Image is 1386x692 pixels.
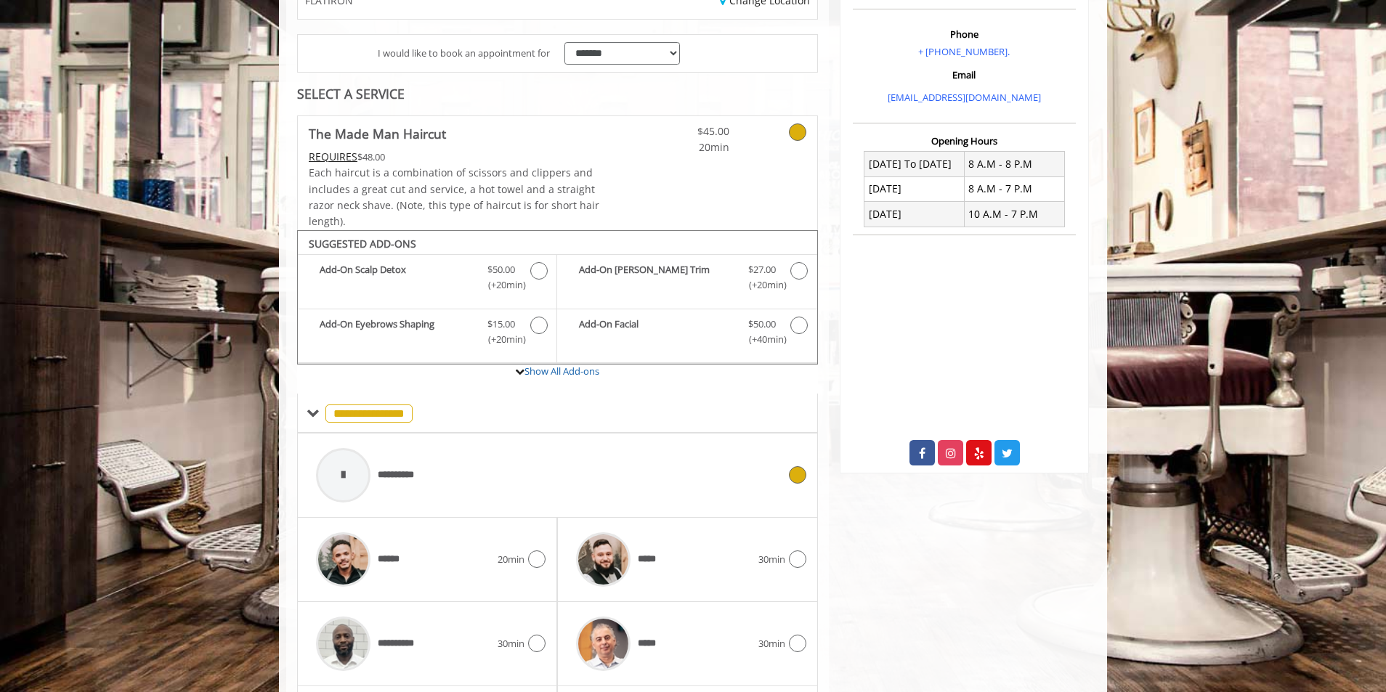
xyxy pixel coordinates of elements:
[740,332,783,347] span: (+40min )
[579,317,733,347] b: Add-On Facial
[964,202,1064,227] td: 10 A.M - 7 P.M
[305,262,549,296] label: Add-On Scalp Detox
[297,230,818,365] div: The Made Man Haircut Add-onS
[856,70,1072,80] h3: Email
[309,237,416,251] b: SUGGESTED ADD-ONS
[864,152,965,176] td: [DATE] To [DATE]
[740,277,783,293] span: (+20min )
[918,45,1010,58] a: + [PHONE_NUMBER].
[644,139,729,155] span: 20min
[864,176,965,201] td: [DATE]
[305,317,549,351] label: Add-On Eyebrows Shaping
[564,317,809,351] label: Add-On Facial
[309,166,599,228] span: Each haircut is a combination of scissors and clippers and includes a great cut and service, a ho...
[378,46,550,61] span: I would like to book an appointment for
[487,262,515,277] span: $50.00
[320,317,473,347] b: Add-On Eyebrows Shaping
[524,365,599,378] a: Show All Add-ons
[579,262,733,293] b: Add-On [PERSON_NAME] Trim
[309,123,446,144] b: The Made Man Haircut
[487,317,515,332] span: $15.00
[564,262,809,296] label: Add-On Beard Trim
[297,87,818,101] div: SELECT A SERVICE
[856,29,1072,39] h3: Phone
[864,202,965,227] td: [DATE]
[644,123,729,139] span: $45.00
[888,91,1041,104] a: [EMAIL_ADDRESS][DOMAIN_NAME]
[853,136,1076,146] h3: Opening Hours
[309,149,601,165] div: $48.00
[498,552,524,567] span: 20min
[480,277,523,293] span: (+20min )
[758,552,785,567] span: 30min
[748,262,776,277] span: $27.00
[964,152,1064,176] td: 8 A.M - 8 P.M
[309,150,357,163] span: This service needs some Advance to be paid before we block your appointment
[480,332,523,347] span: (+20min )
[498,636,524,651] span: 30min
[758,636,785,651] span: 30min
[320,262,473,293] b: Add-On Scalp Detox
[748,317,776,332] span: $50.00
[964,176,1064,201] td: 8 A.M - 7 P.M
